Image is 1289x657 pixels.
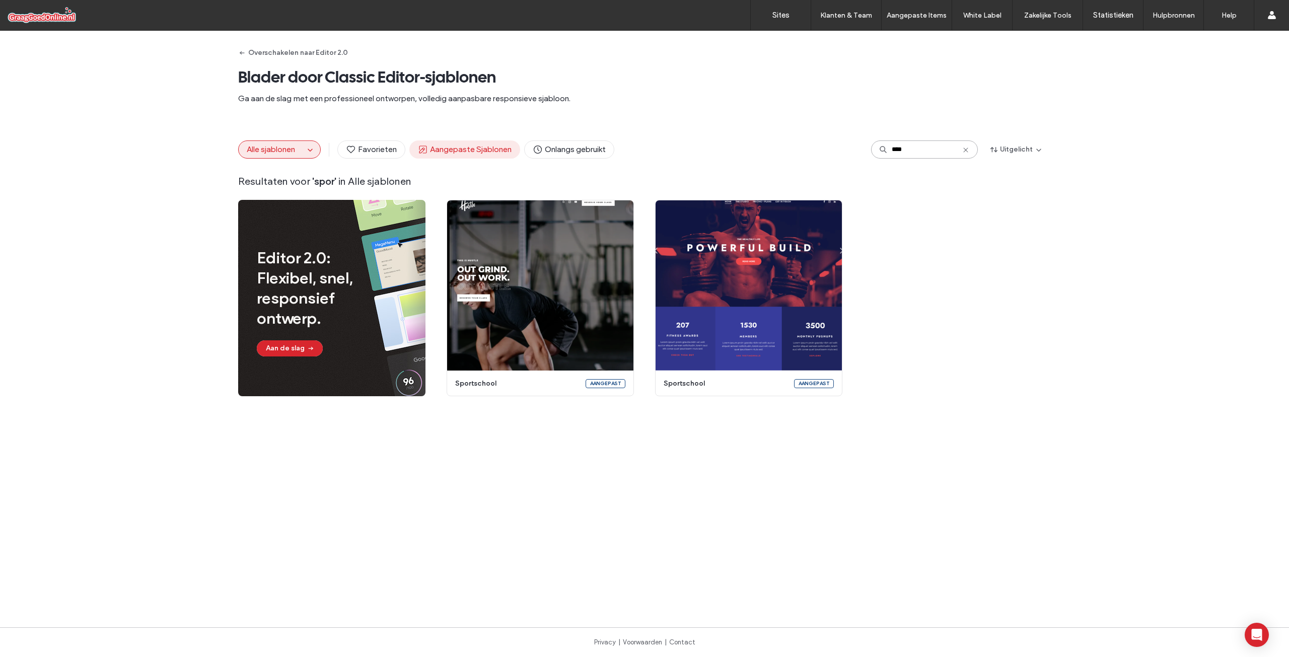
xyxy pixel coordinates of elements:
span: sportschool [664,379,788,389]
span: Favorieten [346,144,397,155]
span: Blader door Classic Editor-sjablonen [238,67,1051,87]
div: Aangepast [586,379,625,388]
div: Open Intercom Messenger [1245,623,1269,647]
span: Ga aan de slag met een professioneel ontworpen, volledig aanpasbare responsieve sjabloon. [238,93,1051,104]
span: Editor 2.0: Flexibel, snel, responsief ontwerp. [257,248,380,328]
span: | [618,638,620,646]
label: Statistieken [1093,11,1133,20]
span: sportschool [455,379,580,389]
div: Aangepast [794,379,834,388]
button: Alle sjablonen [239,141,304,158]
label: Aangepaste Items [887,11,947,20]
a: Privacy [594,638,616,646]
label: White Label [963,11,1001,20]
a: Voorwaarden [623,638,662,646]
button: Aan de slag [257,340,323,356]
label: Hulpbronnen [1153,11,1195,20]
span: Resultaten voor in Alle sjablonen [238,175,1051,188]
span: ' spor ' [312,175,336,187]
button: Aangepaste Sjablonen [409,140,520,159]
button: Uitgelicht [982,141,1051,158]
span: Onlangs gebruikt [533,144,606,155]
button: Overschakelen naar Editor 2.0 [238,45,348,61]
span: Aangepaste Sjablonen [418,144,512,155]
a: Contact [669,638,695,646]
button: Onlangs gebruikt [524,140,614,159]
span: Alle sjablonen [247,144,295,154]
label: Klanten & Team [820,11,872,20]
button: Favorieten [337,140,405,159]
span: Help [23,7,43,16]
label: Help [1222,11,1237,20]
span: | [665,638,667,646]
label: Sites [772,11,790,20]
label: Zakelijke Tools [1024,11,1071,20]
